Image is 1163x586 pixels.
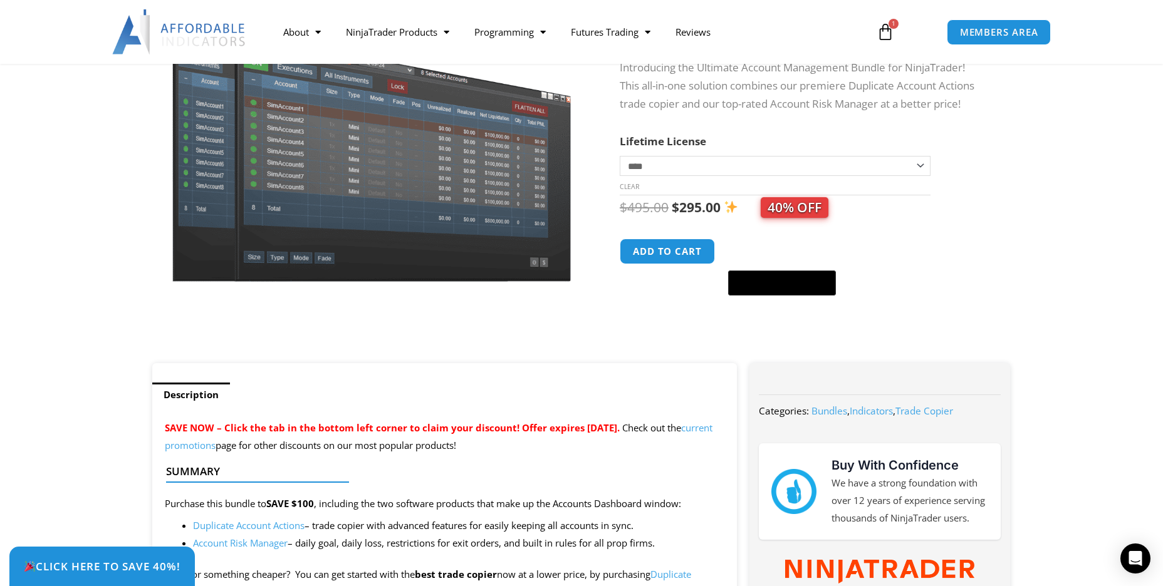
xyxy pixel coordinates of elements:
[724,200,738,213] img: ✨
[333,18,462,46] a: NinjaTrader Products
[960,28,1038,37] span: MEMBERS AREA
[166,465,713,478] h4: Summary
[193,519,305,532] a: Duplicate Account Actions
[620,59,986,113] p: Introducing the Ultimate Account Management Bundle for NinjaTrader! This all-in-one solution comb...
[1120,543,1150,573] div: Open Intercom Messenger
[811,404,953,417] span: , ,
[620,303,986,314] iframe: PayPal Message 1
[620,239,715,264] button: Add to cart
[9,547,195,586] a: 🎉Click Here to save 40%!
[761,197,828,218] span: 40% OFF
[266,497,314,510] strong: SAVE $100
[152,383,230,407] a: Description
[672,198,679,216] span: $
[726,237,838,267] iframe: Secure express checkout frame
[193,517,724,535] li: – trade copier with advanced features for easily keeping all accounts in sync.
[620,198,669,216] bdi: 495.00
[112,9,247,54] img: LogoAI | Affordable Indicators – NinjaTrader
[832,456,988,475] h3: Buy With Confidence
[811,404,847,417] a: Bundles
[24,561,35,572] img: 🎉
[620,134,706,148] label: Lifetime License
[24,561,180,572] span: Click Here to save 40%!
[889,19,899,29] span: 1
[271,18,862,46] nav: Menu
[895,404,953,417] a: Trade Copier
[193,537,288,549] a: Account Risk Manager
[850,404,893,417] a: Indicators
[271,18,333,46] a: About
[462,18,558,46] a: Programming
[947,19,1051,45] a: MEMBERS AREA
[858,14,913,50] a: 1
[771,469,816,514] img: mark thumbs good 43913 | Affordable Indicators – NinjaTrader
[558,18,663,46] a: Futures Trading
[663,18,723,46] a: Reviews
[832,475,988,527] p: We have a strong foundation with over 12 years of experience serving thousands of NinjaTrader users.
[759,404,809,417] span: Categories:
[165,419,724,455] p: Check out the page for other discounts on our most popular products!
[620,182,639,191] a: Clear options
[165,495,724,513] p: Purchase this bundle to , including the two software products that make up the Accounts Dashboard...
[728,270,836,296] button: Buy with GPay
[165,421,620,434] span: SAVE NOW – Click the tab in the bottom left corner to claim your discount! Offer expires [DATE].
[620,198,627,216] span: $
[672,198,721,216] bdi: 295.00
[193,535,724,552] li: – daily goal, daily loss, restrictions for exit orders, and built in rules for all prop firms.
